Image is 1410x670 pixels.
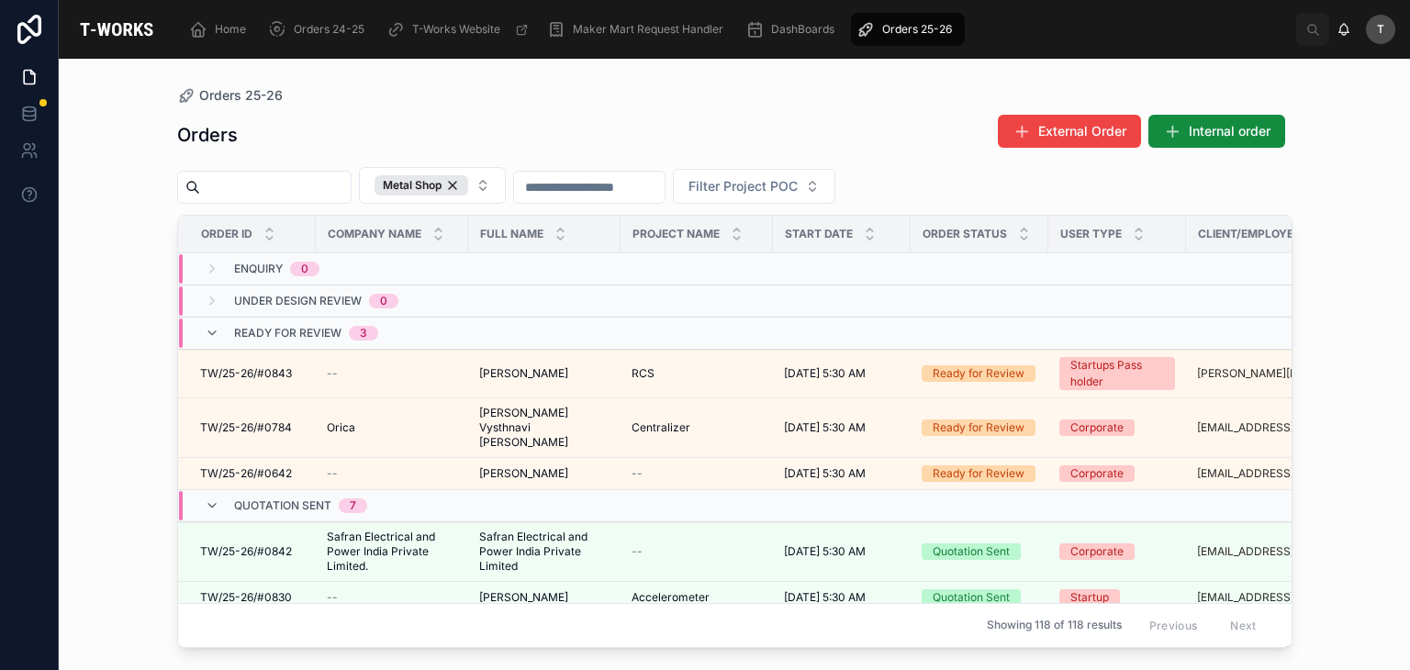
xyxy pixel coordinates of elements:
div: 3 [360,326,367,341]
a: [DATE] 5:30 AM [784,544,900,559]
a: Ready for Review [922,465,1037,482]
a: DashBoards [740,13,847,46]
div: Quotation Sent [933,589,1010,606]
a: [EMAIL_ADDRESS][PERSON_NAME][DOMAIN_NAME] [1197,544,1360,559]
a: TW/25-26/#0830 [200,590,305,605]
span: [DATE] 5:30 AM [784,544,866,559]
a: Orica [327,420,457,435]
a: Centralizer [632,420,762,435]
div: Startup [1070,589,1109,606]
a: [DATE] 5:30 AM [784,590,900,605]
span: Orders 25-26 [882,22,952,37]
span: -- [632,544,643,559]
span: TW/25-26/#0842 [200,544,292,559]
a: Safran Electrical and Power India Private Limited [479,530,610,574]
a: Home [184,13,259,46]
span: Order ID [201,227,252,241]
span: [PERSON_NAME] [479,366,568,381]
div: Quotation Sent [933,543,1010,560]
a: Maker Mart Request Handler [542,13,736,46]
a: Safran Electrical and Power India Private Limited. [327,530,457,574]
span: -- [327,466,338,481]
span: Maker Mart Request Handler [573,22,723,37]
img: App logo [73,15,160,44]
span: User Type [1060,227,1122,241]
span: [PERSON_NAME] [479,590,568,605]
span: [DATE] 5:30 AM [784,466,866,481]
a: [EMAIL_ADDRESS][DOMAIN_NAME] [1197,420,1360,435]
a: [DATE] 5:30 AM [784,366,900,381]
button: Internal order [1148,115,1285,148]
a: Startups Pass holder [1059,357,1175,390]
span: Centralizer [632,420,690,435]
a: -- [327,590,457,605]
div: Corporate [1070,419,1124,436]
div: scrollable content [174,9,1296,50]
a: -- [632,544,762,559]
a: Ready for Review [922,419,1037,436]
span: T [1377,22,1384,37]
a: TW/25-26/#0843 [200,366,305,381]
span: Under Design Review [234,294,362,308]
div: 0 [301,262,308,276]
div: Corporate [1070,465,1124,482]
a: Orders 24-25 [263,13,377,46]
span: Full Name [480,227,543,241]
a: Startup [1059,589,1175,606]
a: Quotation Sent [922,589,1037,606]
a: Corporate [1059,465,1175,482]
span: Internal order [1189,122,1270,140]
div: Startups Pass holder [1070,357,1164,390]
span: Order Status [923,227,1007,241]
a: Ready for Review [922,365,1037,382]
span: Start Date [785,227,853,241]
a: Orders 25-26 [851,13,965,46]
button: Unselect METAL_SHOP [375,175,468,195]
span: T-Works Website [412,22,500,37]
a: [PERSON_NAME] [479,366,610,381]
span: Accelerometer [632,590,710,605]
div: Corporate [1070,543,1124,560]
a: TW/25-26/#0842 [200,544,305,559]
a: [EMAIL_ADDRESS][DOMAIN_NAME] [1197,590,1360,605]
span: [PERSON_NAME] [479,466,568,481]
span: Quotation Sent [234,498,331,513]
a: [PERSON_NAME] [479,590,610,605]
a: [PERSON_NAME][EMAIL_ADDRESS][DOMAIN_NAME] [1197,366,1360,381]
span: Filter Project POC [688,177,798,195]
span: [DATE] 5:30 AM [784,590,866,605]
a: -- [327,366,457,381]
span: TW/25-26/#0784 [200,420,292,435]
span: External Order [1038,122,1126,140]
a: Quotation Sent [922,543,1037,560]
a: [PERSON_NAME] Vysthnavi [PERSON_NAME] [479,406,610,450]
span: Ready for Review [234,326,341,341]
span: Home [215,22,246,37]
a: Orders 25-26 [177,86,283,105]
button: External Order [998,115,1141,148]
span: Company Name [328,227,421,241]
div: Ready for Review [933,365,1024,382]
span: Orders 24-25 [294,22,364,37]
span: -- [327,366,338,381]
div: Ready for Review [933,465,1024,482]
span: [DATE] 5:30 AM [784,366,866,381]
div: 7 [350,498,356,513]
a: Corporate [1059,543,1175,560]
a: TW/25-26/#0784 [200,420,305,435]
button: Select Button [359,167,506,204]
span: TW/25-26/#0843 [200,366,292,381]
a: [EMAIL_ADDRESS][DOMAIN_NAME] [1197,466,1360,481]
span: TW/25-26/#0642 [200,466,292,481]
span: Orders 25-26 [199,86,283,105]
a: T-Works Website [381,13,538,46]
div: 0 [380,294,387,308]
